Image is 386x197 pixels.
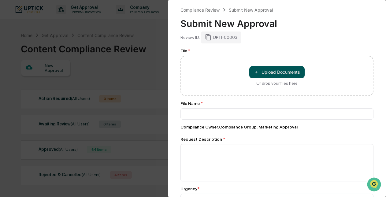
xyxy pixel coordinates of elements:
div: Or drop your files here [256,81,298,86]
img: 1746055101610-c473b297-6a78-478c-a979-82029cc54cd1 [6,46,17,58]
div: 🗄️ [44,77,49,82]
span: Attestations [50,77,76,83]
div: Urgency [180,186,199,191]
button: Start new chat [104,48,111,56]
iframe: Open customer support [366,177,383,193]
div: Request Description [180,137,373,142]
p: How can we help? [6,13,111,22]
a: 🗄️Attestations [42,74,78,85]
span: Data Lookup [12,88,39,95]
a: 🖐️Preclearance [4,74,42,85]
div: UPTI-00003 [201,32,241,43]
button: Or drop your files here [249,66,305,78]
span: Pylon [61,103,74,108]
div: Review ID: [180,35,200,40]
div: Submit New Approval [180,13,373,29]
div: We're available if you need us! [21,53,77,58]
a: Powered byPylon [43,103,74,108]
div: File Name [180,101,373,106]
div: File [180,48,373,53]
div: 🖐️ [6,77,11,82]
div: Compliance Review [180,7,220,13]
a: 🔎Data Lookup [4,86,41,97]
span: ＋ [254,69,258,75]
div: Compliance Owner : Compliance Group: Marketing Approval [180,125,373,129]
div: Submit New Approval [229,7,273,13]
div: Start new chat [21,46,100,53]
div: 🔎 [6,89,11,94]
span: Preclearance [12,77,39,83]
